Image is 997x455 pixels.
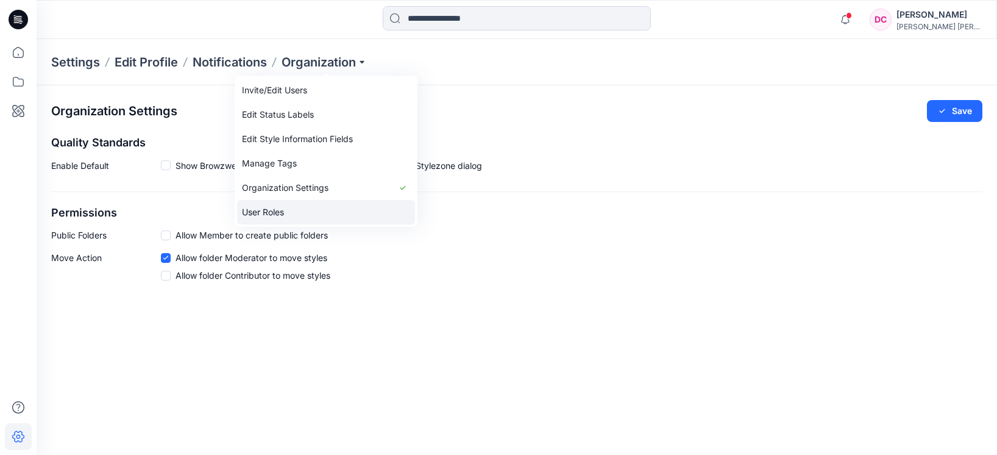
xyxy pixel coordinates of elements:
a: Edit Status Labels [237,102,415,127]
div: [PERSON_NAME] [PERSON_NAME] [896,22,982,31]
a: Edit Style Information Fields [237,127,415,151]
span: Show Browzwear’s default quality standards in the Share to Stylezone dialog [176,159,482,172]
h2: Organization Settings [51,104,177,118]
div: DC [870,9,892,30]
div: [PERSON_NAME] [896,7,982,22]
a: Manage Tags [237,151,415,176]
button: Save [927,100,982,122]
p: Settings [51,54,100,71]
a: User Roles [237,200,415,224]
p: Public Folders [51,229,161,242]
h2: Quality Standards [51,137,982,149]
a: Notifications [193,54,267,71]
span: Allow folder Moderator to move styles [176,251,327,264]
a: Edit Profile [115,54,178,71]
span: Allow Member to create public folders [176,229,328,242]
p: Enable Default [51,159,161,177]
h2: Permissions [51,207,982,220]
a: Organization Settings [237,176,415,200]
a: Invite/Edit Users [237,78,415,102]
span: Allow folder Contributor to move styles [176,269,330,282]
p: Move Action [51,251,161,287]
